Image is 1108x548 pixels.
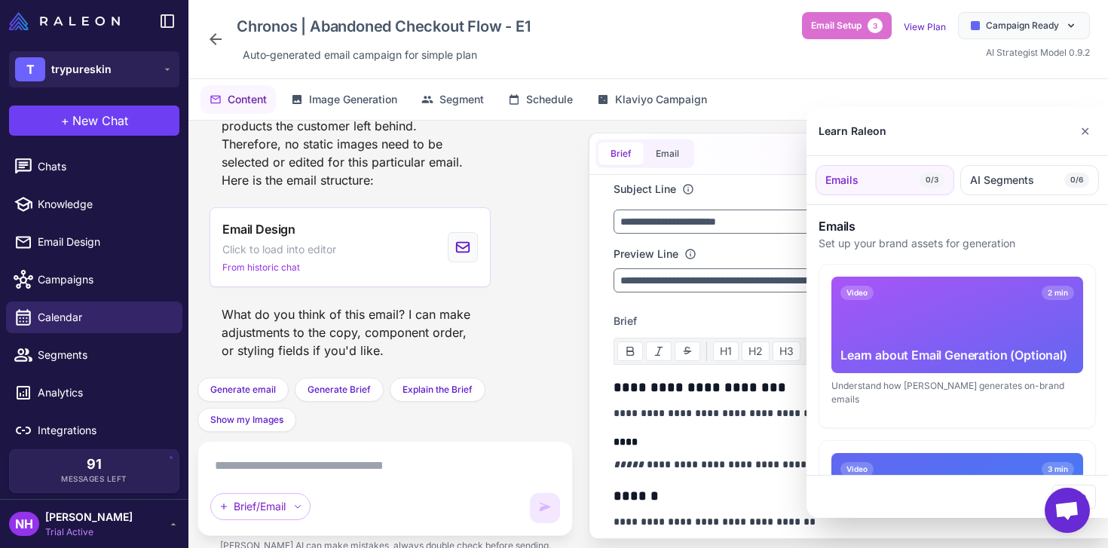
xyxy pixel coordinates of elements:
div: Understand how [PERSON_NAME] generates on-brand emails [831,379,1083,406]
div: Learn Raleon [819,123,886,139]
button: Close [1074,116,1096,146]
span: Emails [825,172,859,188]
h3: Emails [819,217,1096,235]
span: 0/3 [920,173,944,188]
span: 3 min [1042,462,1074,476]
span: Video [840,462,874,476]
span: AI Segments [970,172,1034,188]
button: Emails0/3 [816,165,954,195]
button: Close [1052,485,1096,509]
span: Video [840,286,874,300]
button: AI Segments0/6 [960,165,1099,195]
p: Set up your brand assets for generation [819,235,1096,252]
span: 2 min [1042,286,1074,300]
span: 0/6 [1064,173,1089,188]
div: Learn about Email Generation (Optional) [840,346,1074,364]
div: Open chat [1045,488,1090,533]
